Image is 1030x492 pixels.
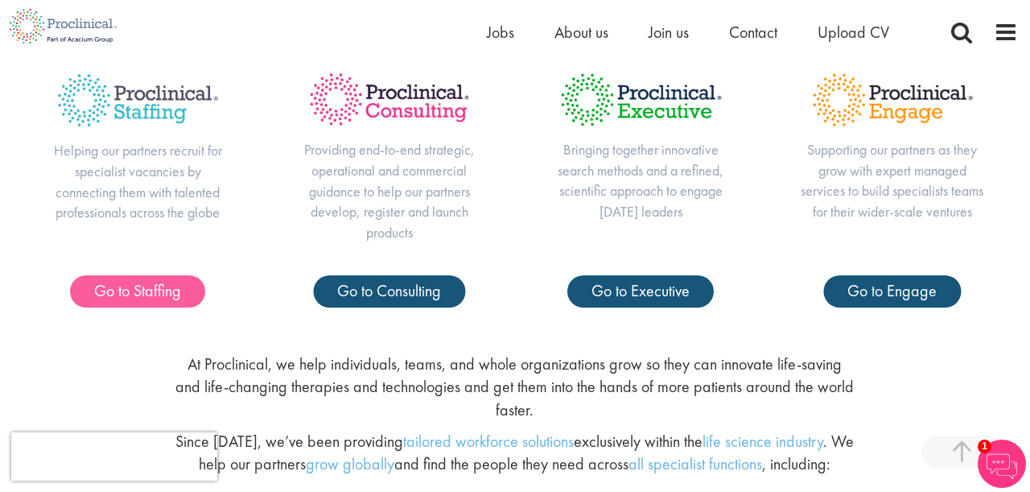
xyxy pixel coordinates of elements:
[337,280,441,301] span: Go to Consulting
[818,22,889,43] a: Upload CV
[628,453,762,474] a: all specialist functions
[554,22,608,43] a: About us
[94,280,181,301] span: Go to Staffing
[44,60,232,140] img: Proclinical Title
[729,22,777,43] a: Contact
[978,440,1026,488] img: Chatbot
[649,22,689,43] a: Join us
[313,275,465,308] a: Go to Consulting
[978,440,991,453] span: 1
[306,453,394,474] a: grow globally
[799,139,987,222] p: Supporting our partners as they grow with expert managed services to build specialists teams for ...
[702,431,823,452] a: life science industry
[70,275,205,308] a: Go to Staffing
[547,139,735,222] p: Bringing together innovative search methods and a refined, scientific approach to engage [DATE] l...
[547,60,735,139] img: Proclinical Title
[175,353,854,422] p: At Proclinical, we help individuals, teams, and whole organizations grow so they can innovate lif...
[175,430,854,476] p: Since [DATE], we’ve been providing exclusively within the . We help our partners and find the peo...
[567,275,714,308] a: Go to Executive
[11,432,217,481] iframe: reCAPTCHA
[487,22,514,43] a: Jobs
[403,431,574,452] a: tailored workforce solutions
[847,280,937,301] span: Go to Engage
[591,280,690,301] span: Go to Executive
[296,139,484,243] p: Providing end-to-end strategic, operational and commercial guidance to help our partners develop,...
[44,140,232,223] p: Helping our partners recruit for specialist vacancies by connecting them with talented profession...
[823,275,961,308] a: Go to Engage
[296,60,484,139] img: Proclinical Title
[799,60,987,139] img: Proclinical Title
